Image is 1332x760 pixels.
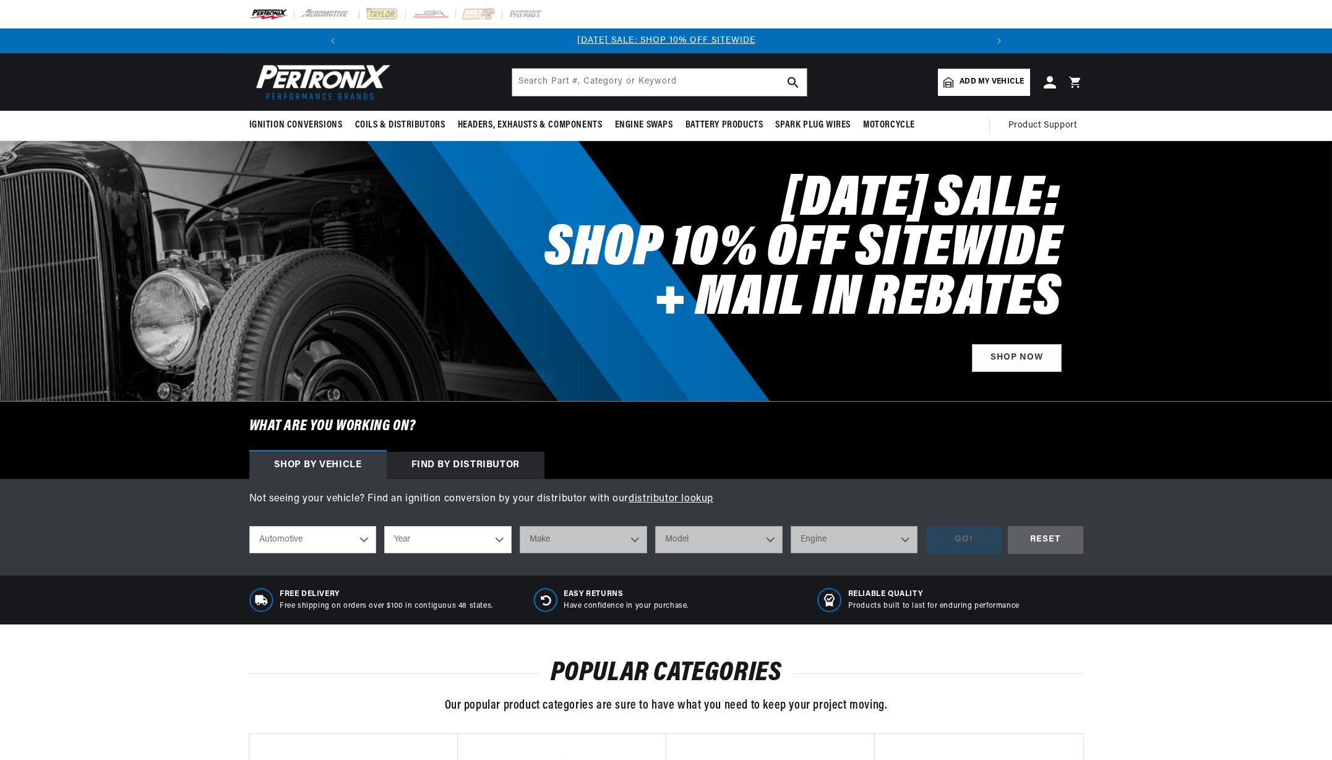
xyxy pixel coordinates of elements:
slideshow-component: Translation missing: en.sections.announcements.announcement_bar [218,28,1114,53]
p: Products built to last for enduring performance [848,601,1020,611]
span: Headers, Exhausts & Components [458,119,603,132]
summary: Headers, Exhausts & Components [452,111,609,140]
div: RESET [1008,526,1083,554]
span: Add my vehicle [960,76,1024,88]
h6: What are you working on? [218,402,1114,451]
a: Add my vehicle [938,69,1029,96]
div: Announcement [345,34,987,48]
summary: Motorcycle [857,111,921,140]
span: Our popular product categories are sure to have what you need to keep your project moving. [445,699,888,712]
summary: Product Support [1008,111,1083,140]
select: Engine [791,526,918,553]
button: search button [780,69,807,96]
h2: POPULAR CATEGORIES [249,662,1083,685]
p: Not seeing your vehicle? Find an ignition conversion by your distributor with our [249,491,1083,507]
a: Shop Now [972,344,1062,372]
summary: Coils & Distributors [349,111,452,140]
select: Ride Type [249,526,377,553]
img: Pertronix [249,61,392,103]
p: Free shipping on orders over $100 in contiguous 48 states. [280,601,493,611]
span: Battery Products [685,119,763,132]
p: Have confidence in your purchase. [564,601,689,611]
button: Translation missing: en.sections.announcements.previous_announcement [320,28,345,53]
summary: Battery Products [679,111,770,140]
a: [DATE] SALE: SHOP 10% OFF SITEWIDE [577,36,755,45]
select: Make [520,526,647,553]
input: Search Part #, Category or Keyword [512,69,807,96]
div: Shop by vehicle [249,452,387,479]
span: Spark Plug Wires [775,119,851,132]
span: RELIABLE QUALITY [848,589,1020,600]
span: Ignition Conversions [249,119,343,132]
span: Motorcycle [863,119,915,132]
span: Engine Swaps [615,119,673,132]
span: Easy Returns [564,589,689,600]
button: Translation missing: en.sections.announcements.next_announcement [987,28,1012,53]
summary: Spark Plug Wires [769,111,857,140]
h2: [DATE] SALE: SHOP 10% OFF SITEWIDE + MAIL IN REBATES [533,176,1062,324]
span: Free Delivery [280,589,493,600]
span: Product Support [1008,119,1077,132]
select: Year [384,526,512,553]
summary: Ignition Conversions [249,111,349,140]
select: Model [655,526,783,553]
div: 1 of 3 [345,34,987,48]
div: Find by Distributor [387,452,544,479]
summary: Engine Swaps [609,111,679,140]
a: distributor lookup [629,494,713,504]
span: Coils & Distributors [355,119,445,132]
